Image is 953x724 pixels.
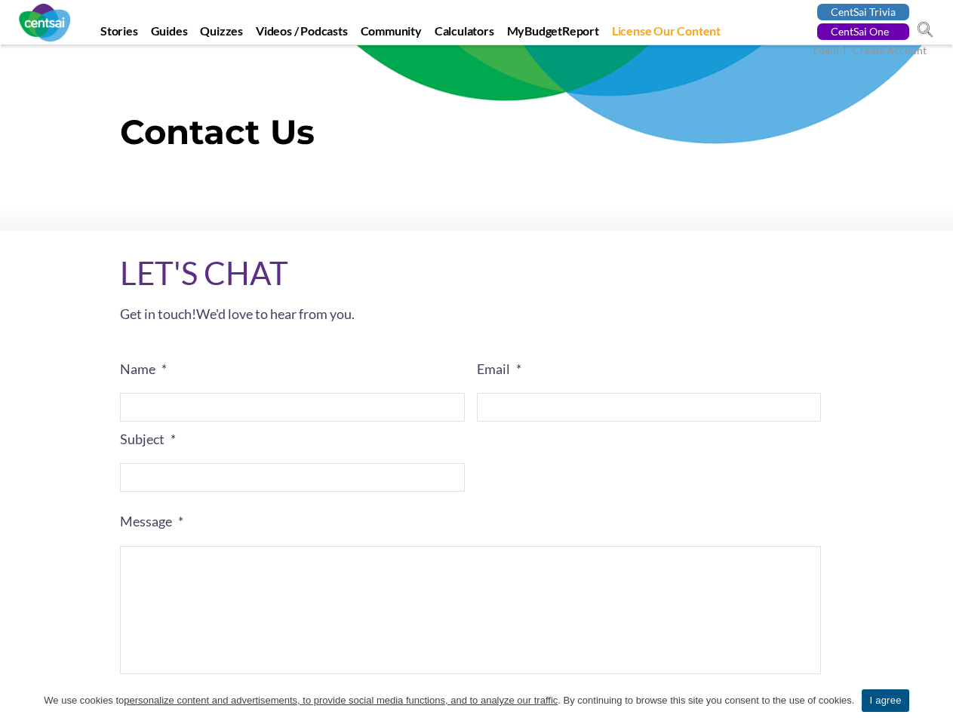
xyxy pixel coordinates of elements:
[120,111,833,159] h1: Contact Us
[195,23,248,44] a: Quizzes
[862,689,908,712] a: I agree
[120,513,821,530] label: Message
[853,44,927,60] a: Create Account
[607,23,726,44] a: License Our Content
[196,305,355,322] span: We'd love to hear from you.
[817,4,909,20] a: CentSai Trivia
[477,360,822,378] label: Email
[19,4,70,41] img: CentSai
[813,44,839,60] a: Login
[502,23,604,44] a: MyBudgetReport
[429,23,500,44] a: Calculators
[927,693,942,708] a: I agree
[120,253,833,293] h2: LET'S CHAT
[44,693,854,708] span: We use cookies to . By continuing to browse this site you consent to the use of cookies.
[120,431,465,448] label: Subject
[841,42,850,60] span: |
[817,23,909,40] a: CentSai One
[124,695,558,706] u: personalize content and advertisements, to provide social media functions, and to analyze our tra...
[95,23,143,44] a: Stories
[251,23,353,44] a: Videos / Podcasts
[146,23,193,44] a: Guides
[120,300,833,327] p: Get in touch!
[355,23,427,44] a: Community
[120,360,465,378] label: Name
